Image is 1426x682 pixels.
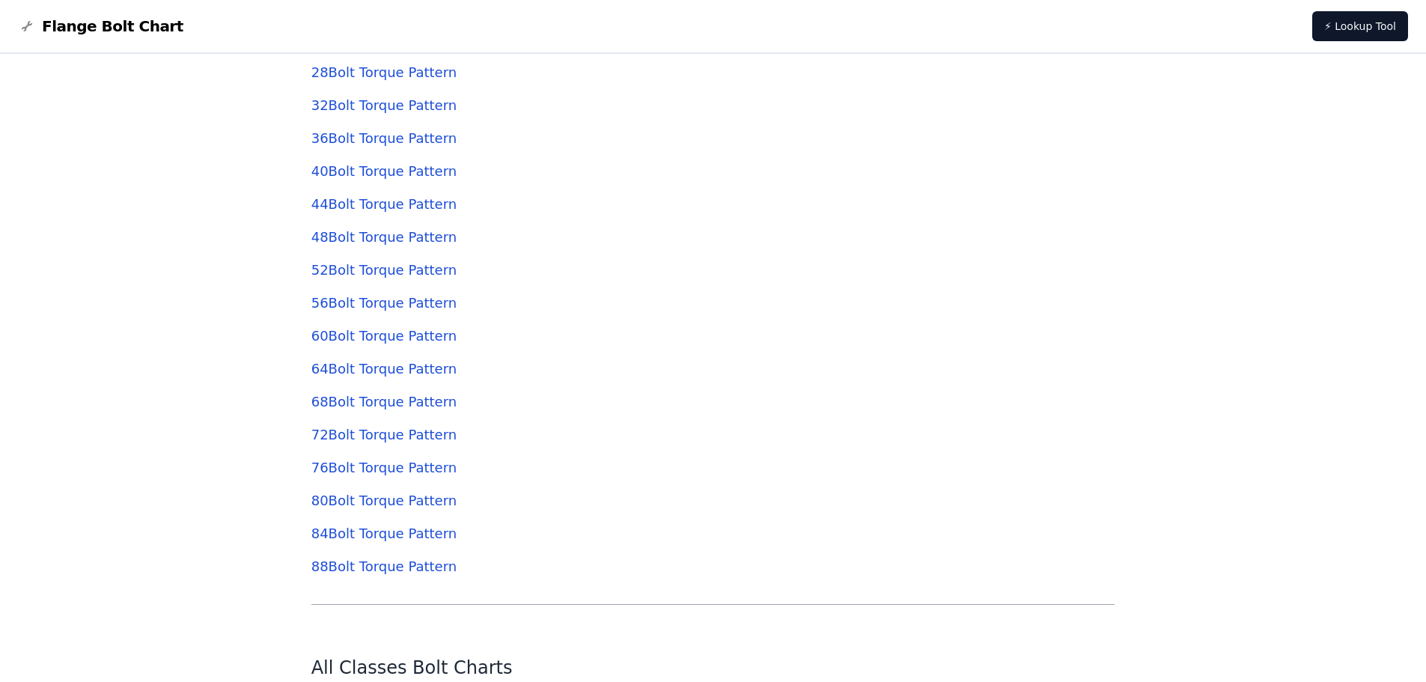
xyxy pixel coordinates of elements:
[311,328,457,344] a: 60Bolt Torque Pattern
[311,427,457,442] a: 72Bolt Torque Pattern
[311,229,457,245] a: 48Bolt Torque Pattern
[311,196,457,212] a: 44Bolt Torque Pattern
[311,394,457,409] a: 68Bolt Torque Pattern
[311,558,457,574] a: 88Bolt Torque Pattern
[311,97,457,113] a: 32Bolt Torque Pattern
[311,361,457,377] a: 64Bolt Torque Pattern
[311,460,457,475] a: 76Bolt Torque Pattern
[311,657,513,678] a: All Classes Bolt Charts
[311,64,457,80] a: 28Bolt Torque Pattern
[311,262,457,278] a: 52Bolt Torque Pattern
[311,493,457,508] a: 80Bolt Torque Pattern
[42,16,183,37] span: Flange Bolt Chart
[311,130,457,146] a: 36Bolt Torque Pattern
[1312,11,1408,41] a: ⚡ Lookup Tool
[18,16,183,37] a: Flange Bolt Chart LogoFlange Bolt Chart
[311,526,457,541] a: 84Bolt Torque Pattern
[311,163,457,179] a: 40Bolt Torque Pattern
[311,295,457,311] a: 56Bolt Torque Pattern
[18,17,36,35] img: Flange Bolt Chart Logo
